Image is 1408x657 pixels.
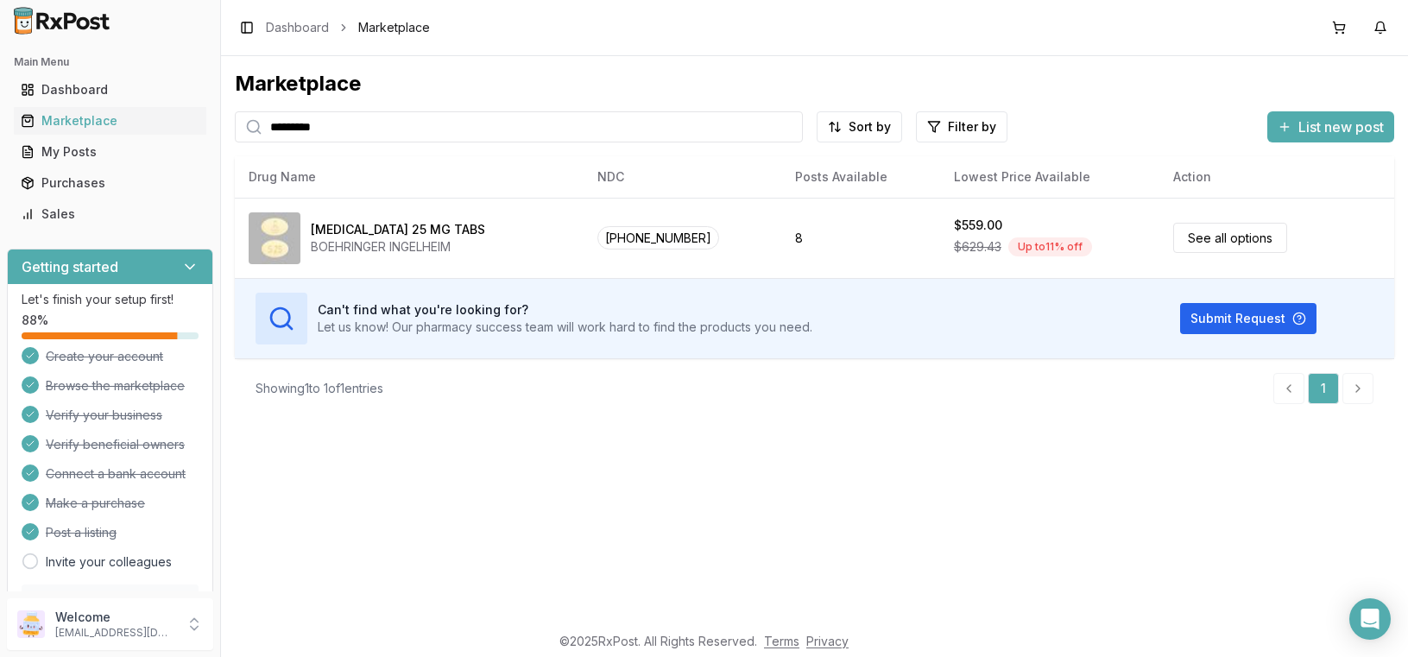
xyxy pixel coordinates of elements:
nav: breadcrumb [266,19,430,36]
span: $629.43 [954,238,1001,256]
span: Verify beneficial owners [46,436,185,453]
span: Verify your business [46,407,162,424]
p: Welcome [55,609,175,626]
div: $559.00 [954,217,1002,234]
button: Submit Request [1180,303,1316,334]
div: Marketplace [235,70,1394,98]
span: Filter by [948,118,996,136]
button: My Posts [7,138,213,166]
button: Marketplace [7,107,213,135]
span: 88 % [22,312,48,329]
h2: Main Menu [14,55,206,69]
div: My Posts [21,143,199,161]
span: Create your account [46,348,163,365]
a: Privacy [806,634,849,648]
div: Dashboard [21,81,199,98]
p: [EMAIL_ADDRESS][DOMAIN_NAME] [55,626,175,640]
h3: Getting started [22,256,118,277]
a: 1 [1308,373,1339,404]
img: RxPost Logo [7,7,117,35]
div: BOEHRINGER INGELHEIM [311,238,485,256]
a: Dashboard [14,74,206,105]
span: Sort by [849,118,891,136]
span: Marketplace [358,19,430,36]
button: Filter by [916,111,1007,142]
a: Purchases [14,167,206,199]
a: Marketplace [14,105,206,136]
button: Purchases [7,169,213,197]
div: [MEDICAL_DATA] 25 MG TABS [311,221,485,238]
nav: pagination [1273,373,1373,404]
a: Invite your colleagues [46,553,172,571]
h3: Can't find what you're looking for? [318,301,812,319]
button: Dashboard [7,76,213,104]
button: Sales [7,200,213,228]
button: List new post [1267,111,1394,142]
div: Purchases [21,174,199,192]
a: List new post [1267,120,1394,137]
div: Sales [21,205,199,223]
p: Let us know! Our pharmacy success team will work hard to find the products you need. [318,319,812,336]
a: Dashboard [266,19,329,36]
span: Post a listing [46,524,117,541]
span: Connect a bank account [46,465,186,483]
a: My Posts [14,136,206,167]
td: 8 [781,198,940,278]
img: Jardiance 25 MG TABS [249,212,300,264]
th: Drug Name [235,156,584,198]
span: List new post [1298,117,1384,137]
div: Marketplace [21,112,199,130]
span: Browse the marketplace [46,377,185,395]
button: Sort by [817,111,902,142]
p: Let's finish your setup first! [22,291,199,308]
span: Make a purchase [46,495,145,512]
span: [PHONE_NUMBER] [597,226,719,250]
th: Action [1159,156,1394,198]
th: Lowest Price Available [940,156,1159,198]
a: See all options [1173,223,1287,253]
div: Showing 1 to 1 of 1 entries [256,380,383,397]
img: User avatar [17,610,45,638]
a: Terms [764,634,799,648]
th: Posts Available [781,156,940,198]
div: Up to 11 % off [1008,237,1092,256]
div: Open Intercom Messenger [1349,598,1391,640]
a: Sales [14,199,206,230]
th: NDC [584,156,781,198]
